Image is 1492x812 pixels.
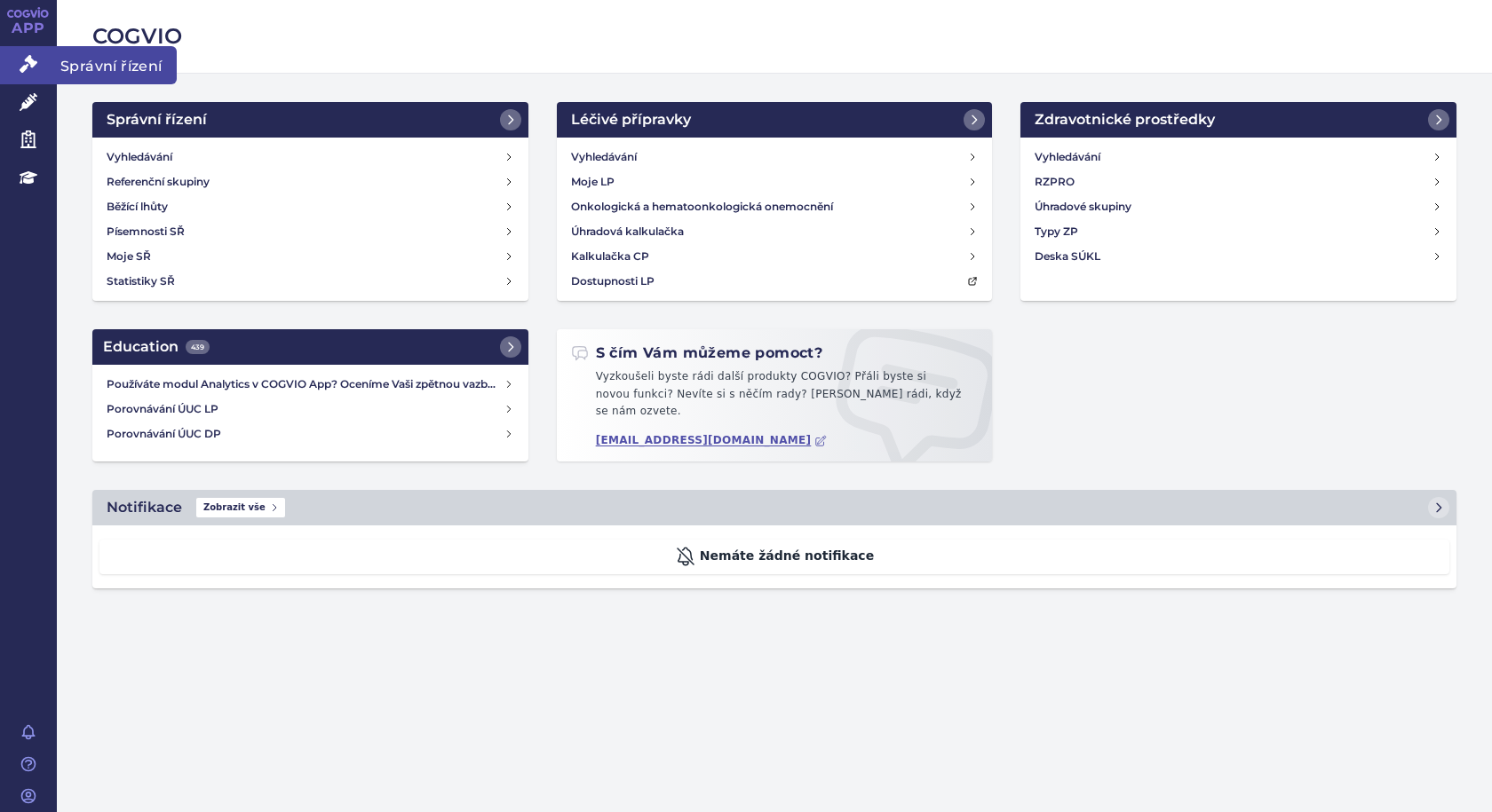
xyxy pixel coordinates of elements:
[103,336,210,358] h2: Education
[99,145,521,169] a: Vyhledávání
[1028,145,1449,169] a: Vyhledávání
[99,194,521,219] a: Běžící lhůty
[107,109,207,130] h2: Správní řízení
[1028,219,1449,244] a: Typy ZP
[1028,194,1449,219] a: Úhradové skupiny
[107,497,182,518] h2: Notifikace
[92,329,528,365] a: Education439
[1035,109,1215,130] h2: Zdravotnické prostředky
[571,272,655,290] h4: Dostupnosti LP
[1035,148,1100,166] h4: Vyhledávání
[99,422,521,446] a: Porovnávání ÚUC DP
[99,169,521,194] a: Referenční skupiny
[99,219,521,244] a: Písemnosti SŘ
[564,244,986,269] a: Kalkulačka CP
[107,173,210,191] h4: Referenční skupiny
[107,148,172,166] h4: Vyhledávání
[99,397,521,422] a: Porovnávání ÚUC LP
[107,425,504,443] h4: Porovnávání ÚUC DP
[1020,102,1456,138] a: Zdravotnické prostředky
[92,490,1456,525] a: NotifikaceZobrazit vše
[99,372,521,397] a: Používáte modul Analytics v COGVIO App? Oceníme Vaši zpětnou vazbu!
[564,269,986,294] a: Dostupnosti LP
[571,198,833,216] h4: Onkologická a hematoonkologická onemocnění
[1035,173,1075,191] h4: RZPRO
[92,102,528,138] a: Správní řízení
[107,375,504,393] h4: Používáte modul Analytics v COGVIO App? Oceníme Vaši zpětnou vazbu!
[107,272,175,290] h4: Statistiky SŘ
[57,46,177,83] span: Správní řízení
[1035,223,1078,240] h4: Typy ZP
[564,219,986,244] a: Úhradová kalkulačka
[1028,169,1449,194] a: RZPRO
[571,223,684,240] h4: Úhradová kalkulačka
[564,145,986,169] a: Vyhledávání
[186,340,210,354] span: 439
[557,102,993,138] a: Léčivé přípravky
[196,498,285,517] span: Zobrazit vše
[1035,248,1100,265] h4: Deska SÚKL
[571,368,979,428] p: Vyzkoušeli byste rádi další produkty COGVIO? Přáli byste si novou funkci? Nevíte si s něčím rady?...
[99,244,521,269] a: Moje SŘ
[107,248,151,265] h4: Moje SŘ
[107,198,168,216] h4: Běžící lhůty
[571,109,691,130] h2: Léčivé přípravky
[107,400,504,418] h4: Porovnávání ÚUC LP
[571,248,649,265] h4: Kalkulačka CP
[1035,198,1131,216] h4: Úhradové skupiny
[571,148,637,166] h4: Vyhledávání
[564,169,986,194] a: Moje LP
[107,223,185,240] h4: Písemnosti SŘ
[596,434,828,447] a: [EMAIL_ADDRESS][DOMAIN_NAME]
[99,269,521,294] a: Statistiky SŘ
[92,21,1456,51] h2: COGVIO
[571,343,823,363] h2: S čím Vám můžeme pomoct?
[1028,244,1449,269] a: Deska SÚKL
[571,173,615,191] h4: Moje LP
[564,194,986,219] a: Onkologická a hematoonkologická onemocnění
[99,540,1449,574] div: Nemáte žádné notifikace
